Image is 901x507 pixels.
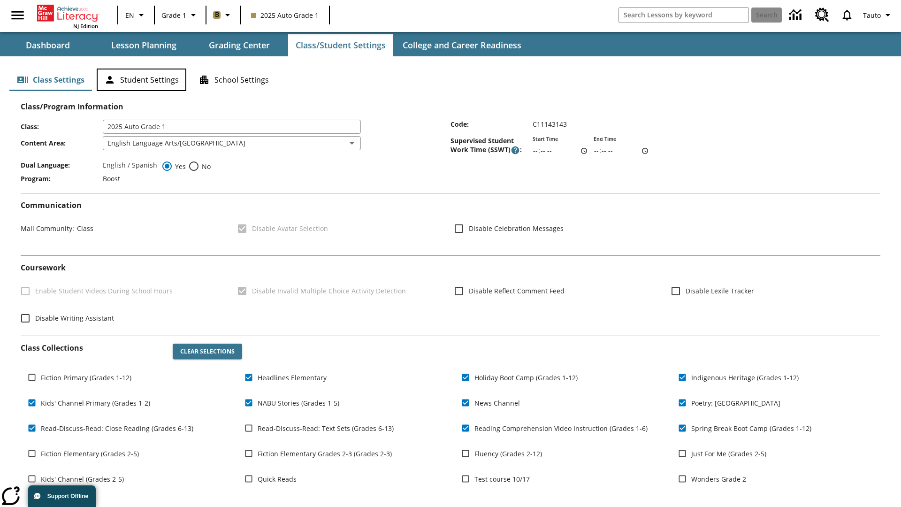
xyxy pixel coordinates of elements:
span: Boost [103,174,120,183]
span: Content Area : [21,138,103,147]
span: Disable Reflect Comment Feed [469,286,565,296]
span: Headlines Elementary [258,373,327,383]
span: Reading Comprehension Video Instruction (Grades 1-6) [474,423,648,433]
label: English / Spanish [103,161,157,172]
button: Dashboard [1,34,95,56]
span: Test course 10/17 [474,474,530,484]
span: Program : [21,174,103,183]
a: Notifications [835,3,859,27]
span: No [199,161,211,171]
button: College and Career Readiness [395,34,529,56]
button: Boost Class color is light brown. Change class color [209,7,237,23]
input: search field [619,8,748,23]
span: Disable Invalid Multiple Choice Activity Detection [252,286,406,296]
div: Class/Student Settings [9,69,892,91]
button: Profile/Settings [859,7,897,23]
span: Fiction Primary (Grades 1-12) [41,373,131,383]
span: Disable Writing Assistant [35,313,114,323]
span: Read-Discuss-Read: Text Sets (Grades 6-13) [258,423,394,433]
span: Wonders Grade 2 [691,474,746,484]
span: Fiction Elementary (Grades 2-5) [41,449,139,459]
button: Open side menu [4,1,31,29]
span: EN [125,10,134,20]
a: Home [37,4,98,23]
span: Spring Break Boot Camp (Grades 1-12) [691,423,811,433]
span: Disable Celebration Messages [469,223,564,233]
button: Grading Center [192,34,286,56]
span: Dual Language : [21,161,103,169]
div: English Language Arts/[GEOGRAPHIC_DATA] [103,136,361,150]
span: Enable Student Videos During School Hours [35,286,173,296]
span: Tauto [863,10,881,20]
input: Class [103,120,361,134]
div: Communication [21,201,880,248]
span: C11143143 [533,120,567,129]
a: Resource Center, Will open in new tab [809,2,835,28]
span: Poetry: [GEOGRAPHIC_DATA] [691,398,780,408]
button: School Settings [191,69,276,91]
span: 2025 Auto Grade 1 [251,10,319,20]
button: Class/Student Settings [288,34,393,56]
h2: Class/Program Information [21,102,880,111]
span: Kids' Channel (Grades 2-5) [41,474,124,484]
span: Class [74,224,93,233]
span: Mail Community : [21,224,74,233]
span: Kids' Channel Primary (Grades 1-2) [41,398,150,408]
span: Disable Avatar Selection [252,223,328,233]
button: Language: EN, Select a language [121,7,151,23]
h2: Course work [21,263,880,272]
span: Supervised Student Work Time (SSWT) : [450,136,533,155]
span: Read-Discuss-Read: Close Reading (Grades 6-13) [41,423,193,433]
span: Yes [173,161,186,171]
button: Support Offline [28,485,96,507]
button: Grade: Grade 1, Select a grade [158,7,203,23]
span: Disable Lexile Tracker [686,286,754,296]
span: Support Offline [47,493,88,499]
button: Supervised Student Work Time is the timeframe when students can take LevelSet and when lessons ar... [511,146,520,155]
a: Data Center [784,2,809,28]
button: Student Settings [97,69,186,91]
div: Class Collections [21,336,880,500]
span: NJ Edition [73,23,98,30]
span: NABU Stories (Grades 1-5) [258,398,339,408]
span: B [215,9,219,21]
div: Home [37,3,98,30]
button: Class Settings [9,69,92,91]
span: Holiday Boot Camp (Grades 1-12) [474,373,578,383]
div: Class/Program Information [21,111,880,185]
span: Code : [450,120,533,129]
div: Coursework [21,263,880,328]
label: End Time [594,136,616,143]
span: Class : [21,122,103,131]
span: Just For Me (Grades 2-5) [691,449,766,459]
span: Fiction Elementary Grades 2-3 (Grades 2-3) [258,449,392,459]
button: Clear Selections [173,344,242,360]
h2: Class Collections [21,344,165,353]
span: Quick Reads [258,474,297,484]
span: Indigenous Heritage (Grades 1-12) [691,373,799,383]
button: Lesson Planning [97,34,191,56]
h2: Communication [21,201,880,210]
span: News Channel [474,398,520,408]
span: Grade 1 [161,10,186,20]
span: Fluency (Grades 2-12) [474,449,542,459]
label: Start Time [533,136,558,143]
